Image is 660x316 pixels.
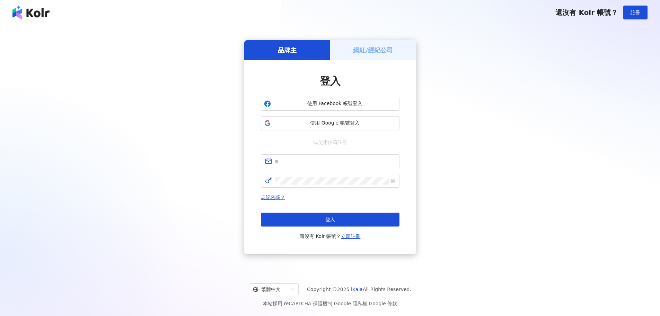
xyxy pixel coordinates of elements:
[351,287,363,292] a: iKala
[263,299,397,308] span: 本站採用 reCAPTCHA 保護機制
[307,285,411,293] span: Copyright © 2025 All Rights Reserved.
[623,6,648,19] button: 註冊
[278,46,297,54] h5: 品牌主
[369,301,397,306] a: Google 條款
[325,217,335,222] span: 登入
[332,301,334,306] span: |
[261,195,285,200] a: 忘記密碼？
[253,284,288,295] div: 繁體中文
[274,120,396,127] span: 使用 Google 帳號登入
[261,116,399,130] button: 使用 Google 帳號登入
[261,97,399,111] button: 使用 Facebook 帳號登入
[300,232,361,240] span: 還沒有 Kolr 帳號？
[261,213,399,227] button: 登入
[334,301,367,306] a: Google 隱私權
[555,8,618,17] span: 還沒有 Kolr 帳號？
[12,6,50,19] img: logo
[390,178,395,183] span: eye-invisible
[308,138,352,146] span: 或使用信箱註冊
[274,100,396,107] span: 使用 Facebook 帳號登入
[341,233,360,239] a: 立即註冊
[367,301,369,306] span: |
[320,75,341,87] span: 登入
[353,46,393,54] h5: 網紅/經紀公司
[631,10,640,15] span: 註冊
